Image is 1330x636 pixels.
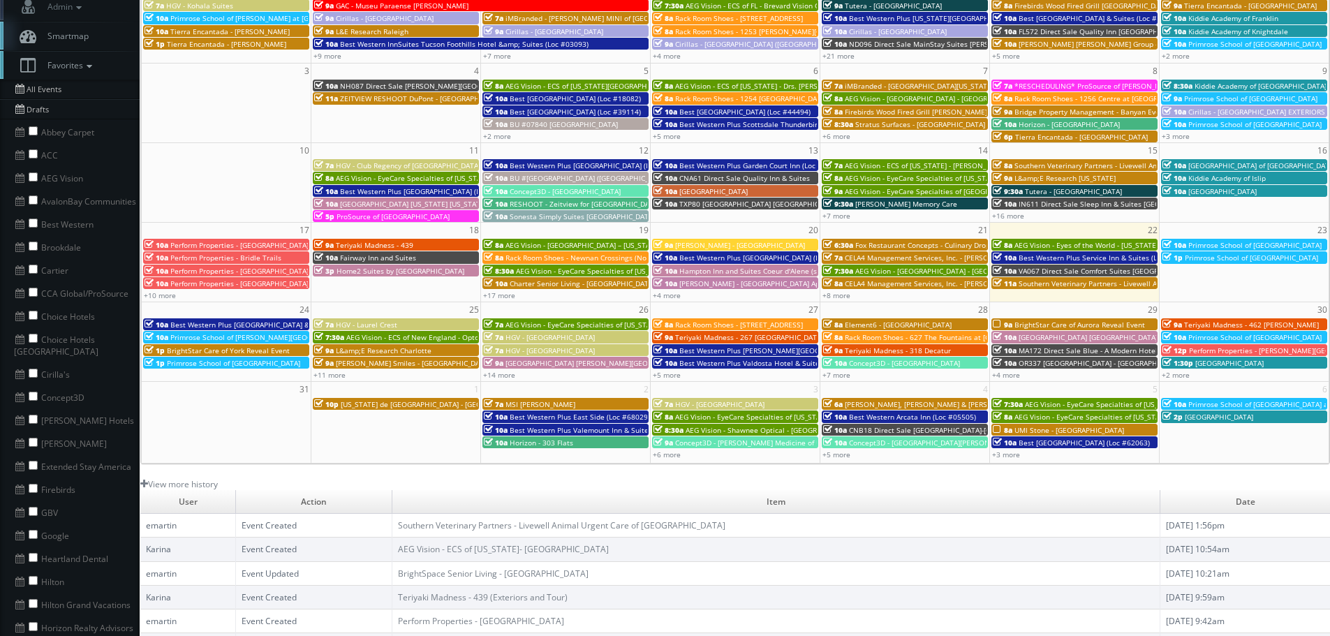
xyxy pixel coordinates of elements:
span: 9a [823,346,843,355]
span: Primrose School of [GEOGRAPHIC_DATA] [1184,94,1317,103]
span: MSI [PERSON_NAME] [505,399,575,409]
span: [GEOGRAPHIC_DATA] [PERSON_NAME][GEOGRAPHIC_DATA] [505,358,700,368]
span: 10a [484,119,508,129]
span: Teriyaki Madness - 439 [336,240,413,250]
span: 10a [1162,173,1186,183]
span: Rack Room Shoes - Newnan Crossings (No Rush) [505,253,667,262]
span: 10a [145,253,168,262]
span: [GEOGRAPHIC_DATA] [1188,186,1257,196]
span: 7a [823,253,843,262]
span: 9:30a [993,186,1023,196]
span: [PERSON_NAME], [PERSON_NAME] & [PERSON_NAME], LLC - [GEOGRAPHIC_DATA] [845,399,1114,409]
span: 10a [653,266,677,276]
span: 9a [653,39,673,49]
a: +7 more [483,51,511,61]
span: 10a [1162,186,1186,196]
span: HGV - [GEOGRAPHIC_DATA] [505,332,595,342]
span: 10a [653,279,677,288]
span: iMBranded - [PERSON_NAME] MINI of [GEOGRAPHIC_DATA] [505,13,701,23]
span: 6:30a [823,240,853,250]
span: VA067 Direct Sale Comfort Suites [GEOGRAPHIC_DATA] [1019,266,1201,276]
span: AEG Vision - [GEOGRAPHIC_DATA] - [GEOGRAPHIC_DATA] [845,94,1030,103]
span: Perform Properties - [GEOGRAPHIC_DATA] [170,240,309,250]
span: 10a [823,13,847,23]
a: +9 more [313,51,341,61]
span: 9a [314,240,334,250]
span: 10a [653,173,677,183]
span: 8a [484,253,503,262]
span: HGV - Club Regency of [GEOGRAPHIC_DATA] [336,161,480,170]
span: Best Western Plus Service Inn & Suites (Loc #61094) WHITE GLOVE [1019,253,1243,262]
span: 9a [314,13,334,23]
a: +6 more [822,131,850,141]
span: 7a [653,399,673,409]
span: 7a [484,346,503,355]
span: AEG Vision - ECS of [US_STATE][GEOGRAPHIC_DATA] [505,81,676,91]
span: Tierra Encantada - [GEOGRAPHIC_DATA] [1184,1,1317,10]
a: +2 more [1162,51,1190,61]
span: 9a [484,358,503,368]
span: 9a [823,1,843,10]
a: +4 more [653,51,681,61]
span: 10a [484,279,508,288]
a: +3 more [1162,131,1190,141]
span: 11a [993,279,1017,288]
span: 8a [823,332,843,342]
span: *RESCHEDULING* ProSource of [PERSON_NAME] [1014,81,1177,91]
span: ProSource of [GEOGRAPHIC_DATA] [337,212,450,221]
a: +2 more [1162,370,1190,380]
span: 2p [1162,412,1183,422]
span: AEG Vision - EyeCare Specialties of [US_STATE] - [PERSON_NAME] Eyecare Associates - [PERSON_NAME] [336,173,681,183]
span: Concept3D - [GEOGRAPHIC_DATA] [510,186,621,196]
span: MA172 Direct Sale Blue - A Modern Hotel, Ascend Hotel Collection [1019,346,1242,355]
span: 1p [145,358,165,368]
span: 8:30a [823,119,853,129]
span: CNA61 Direct Sale Quality Inn & Suites [679,173,810,183]
span: Southern Veterinary Partners - Livewell Animal Urgent Care of [PERSON_NAME] [1014,161,1280,170]
span: Best Western Plus [GEOGRAPHIC_DATA] & Suites (Loc #45093) [170,320,378,330]
span: L&E Research Raleigh [336,27,408,36]
span: 10a [993,253,1017,262]
span: 10a [1162,13,1186,23]
span: 10a [145,27,168,36]
span: CELA4 Management Services, Inc. - [PERSON_NAME] Hyundai [845,253,1049,262]
span: 10a [653,346,677,355]
span: Firebirds Wood Fired Grill [GEOGRAPHIC_DATA] [1014,1,1170,10]
span: 10a [1162,119,1186,129]
span: 7a [314,320,334,330]
span: CELA4 Management Services, Inc. - [PERSON_NAME] Genesis [845,279,1048,288]
span: Fox Restaurant Concepts - Culinary Dropout [855,240,1001,250]
span: 10a [993,199,1017,209]
span: 10a [1162,332,1186,342]
span: Kiddie Academy of Franklin [1188,13,1278,23]
span: 10p [314,399,339,409]
a: +7 more [822,211,850,221]
span: 7a [823,81,843,91]
span: Cirillas - [GEOGRAPHIC_DATA] [849,27,947,36]
span: Perform Properties - [GEOGRAPHIC_DATA] [170,266,309,276]
span: Cirillas - [GEOGRAPHIC_DATA] ([GEOGRAPHIC_DATA]) [675,39,848,49]
span: [US_STATE] de [GEOGRAPHIC_DATA] - [GEOGRAPHIC_DATA] [341,399,533,409]
span: Cirillas - [GEOGRAPHIC_DATA] [505,27,603,36]
a: +5 more [653,131,681,141]
span: 10a [484,173,508,183]
span: 7:30a [314,332,344,342]
span: 10a [653,358,677,368]
span: 10a [993,13,1017,23]
span: 10a [1162,399,1186,409]
span: 7a [993,81,1012,91]
span: 8a [314,173,334,183]
span: 10a [484,94,508,103]
span: 10a [1162,27,1186,36]
span: Rack Room Shoes - 1256 Centre at [GEOGRAPHIC_DATA] [1014,94,1200,103]
span: AEG Vision - EyeCare Specialties of [US_STATE] – [PERSON_NAME] Vision [1025,399,1266,409]
span: 10a [145,320,168,330]
span: 8a [823,94,843,103]
span: RESHOOT - Zeitview for [GEOGRAPHIC_DATA] [510,199,660,209]
a: +17 more [483,290,515,300]
span: Teriyaki Madness - 462 [PERSON_NAME] [1184,320,1319,330]
span: AEG Vision - [GEOGRAPHIC_DATA] – [US_STATE][GEOGRAPHIC_DATA]. ([GEOGRAPHIC_DATA]) [505,240,806,250]
a: +21 more [822,51,855,61]
span: Kiddie Academy of Knightdale [1188,27,1288,36]
span: 10a [1162,39,1186,49]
